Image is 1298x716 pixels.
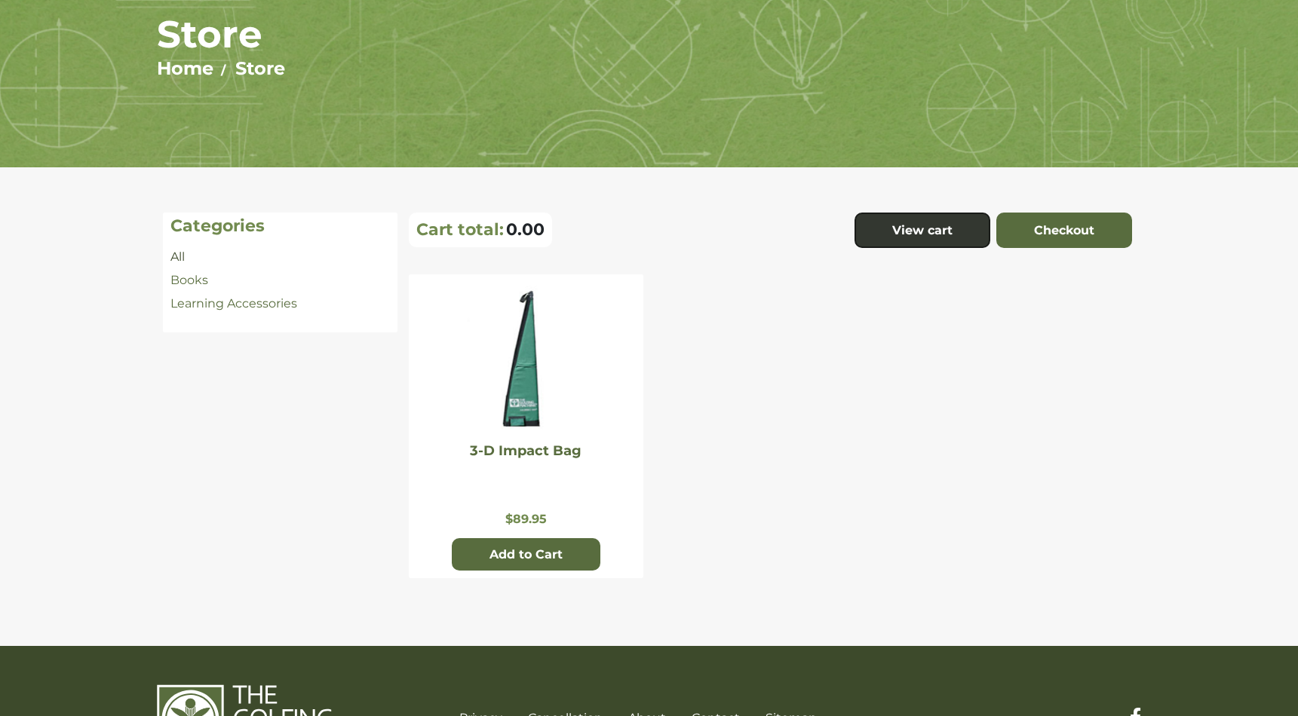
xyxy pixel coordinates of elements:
h4: Categories [170,216,390,236]
a: Store [235,57,285,79]
a: All [170,249,185,264]
a: Home [157,57,213,79]
a: 3-D Impact Bag [470,442,581,459]
button: Add to Cart [452,538,600,571]
img: 3-D Impact Bag [465,286,586,436]
a: Learning Accessories [170,296,297,311]
p: Cart total: [416,219,504,240]
h1: Store [157,11,1141,57]
span: 0.00 [506,219,545,240]
a: Books [170,273,208,287]
p: $89.95 [416,512,636,526]
a: Checkout [996,213,1132,249]
a: View cart [855,213,990,249]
